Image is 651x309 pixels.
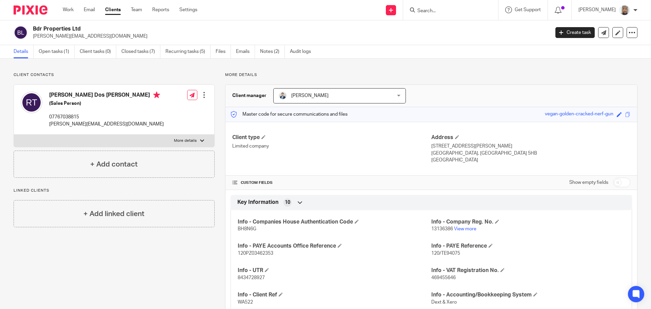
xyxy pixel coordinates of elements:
[431,134,630,141] h4: Address
[232,180,431,186] h4: CUSTOM FIELDS
[165,45,211,58] a: Recurring tasks (5)
[291,93,329,98] span: [PERSON_NAME]
[232,134,431,141] h4: Client type
[21,92,42,113] img: svg%3E
[14,72,215,78] p: Client contacts
[90,159,138,170] h4: + Add contact
[49,92,164,100] h4: [PERSON_NAME] Dos [PERSON_NAME]
[578,6,616,13] p: [PERSON_NAME]
[14,5,47,15] img: Pixie
[39,45,75,58] a: Open tasks (1)
[14,188,215,193] p: Linked clients
[431,267,625,274] h4: Info - VAT Registration No.
[260,45,285,58] a: Notes (2)
[225,72,637,78] p: More details
[431,251,460,256] span: 120/TE94075
[431,243,625,250] h4: Info - PAYE Reference
[431,157,630,163] p: [GEOGRAPHIC_DATA]
[290,45,316,58] a: Audit logs
[174,138,197,143] p: More details
[431,291,625,298] h4: Info - Accounting/Bookkeeping System
[417,8,478,14] input: Search
[238,267,431,274] h4: Info - UTR
[83,209,144,219] h4: + Add linked client
[515,7,541,12] span: Get Support
[238,218,431,226] h4: Info - Companies House Authentication Code
[131,6,142,13] a: Team
[33,25,443,33] h2: Bdr Properties Ltd
[216,45,231,58] a: Files
[431,275,456,280] span: 469455646
[49,100,164,107] h5: (Sales Person)
[179,6,197,13] a: Settings
[285,199,290,206] span: 10
[49,114,164,120] p: 07767038815
[619,5,630,16] img: Sara%20Zdj%C4%99cie%20.jpg
[431,300,457,305] span: Dext & Xero
[238,291,431,298] h4: Info - Client Ref
[431,227,453,231] span: 13136386
[238,300,253,305] span: WA522
[63,6,74,13] a: Work
[153,92,160,98] i: Primary
[238,227,256,231] span: BH8N6G
[236,45,255,58] a: Emails
[232,143,431,150] p: Limited company
[431,143,630,150] p: [STREET_ADDRESS][PERSON_NAME]
[49,121,164,128] p: [PERSON_NAME][EMAIL_ADDRESS][DOMAIN_NAME]
[105,6,121,13] a: Clients
[279,92,287,100] img: LinkedIn%20Profile.jpeg
[238,275,265,280] span: 8434728927
[231,111,348,118] p: Master code for secure communications and files
[569,179,608,186] label: Show empty fields
[237,199,278,206] span: Key Information
[232,92,267,99] h3: Client manager
[152,6,169,13] a: Reports
[14,45,34,58] a: Details
[14,25,28,40] img: svg%3E
[431,150,630,157] p: [GEOGRAPHIC_DATA], [GEOGRAPHIC_DATA] 5HB
[33,33,545,40] p: [PERSON_NAME][EMAIL_ADDRESS][DOMAIN_NAME]
[555,27,595,38] a: Create task
[238,243,431,250] h4: Info - PAYE Accounts Office Reference
[545,111,613,118] div: vegan-golden-cracked-nerf-gun
[454,227,476,231] a: View more
[80,45,116,58] a: Client tasks (0)
[121,45,160,58] a: Closed tasks (7)
[238,251,273,256] span: 120PZ03462353
[431,218,625,226] h4: Info - Company Reg. No.
[84,6,95,13] a: Email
